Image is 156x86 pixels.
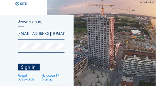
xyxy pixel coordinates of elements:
a: Forgot password? [18,74,38,81]
div: DE [152,2,154,4]
a: No account? Sign up. [42,74,65,81]
div: EN [141,2,143,4]
img: C-SITE logo [15,2,27,6]
div: Sign in. [18,64,40,71]
input: Email [18,31,65,36]
div: Please sign in. [18,20,65,27]
div: FR [148,2,151,4]
div: NL [144,2,147,4]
